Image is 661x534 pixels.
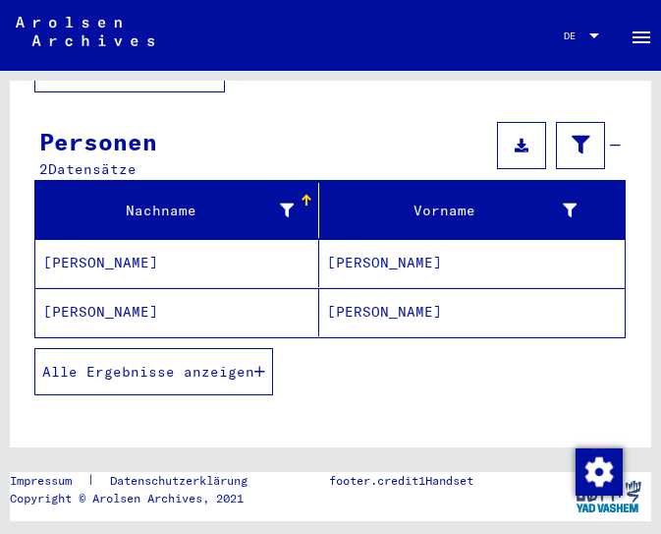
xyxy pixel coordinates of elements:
div: | [10,472,271,490]
a: Impressum [10,472,87,490]
div: Nachname [43,201,294,221]
div: Personen [39,124,157,159]
img: yv_logo.png [572,472,645,521]
img: Zustimmung ändern [576,448,623,496]
p: Copyright © Arolsen Archives, 2021 [10,490,271,507]
span: 2 [39,160,48,178]
span: DE [564,30,585,41]
mat-cell: [PERSON_NAME] [35,288,319,336]
div: Zustimmung ändern [575,447,622,495]
mat-icon: Side nav toggle icon [630,26,653,49]
mat-cell: [PERSON_NAME] [35,239,319,287]
p: footer.credit1Handset [329,472,473,490]
button: Alle Ergebnisse anzeigen [34,348,273,395]
mat-cell: [PERSON_NAME] [319,288,626,336]
button: Toggle sidenav [622,16,661,55]
div: Vorname [327,195,602,226]
mat-cell: [PERSON_NAME] [319,239,626,287]
mat-header-cell: Vorname [319,183,626,238]
a: Datenschutzerklärung [94,472,271,490]
div: Nachname [43,195,318,226]
span: Datensätze [48,160,137,178]
mat-header-cell: Nachname [35,183,319,238]
div: Vorname [327,201,578,221]
span: Alle Ergebnisse anzeigen [42,363,254,381]
img: Arolsen_neg.svg [16,17,154,46]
